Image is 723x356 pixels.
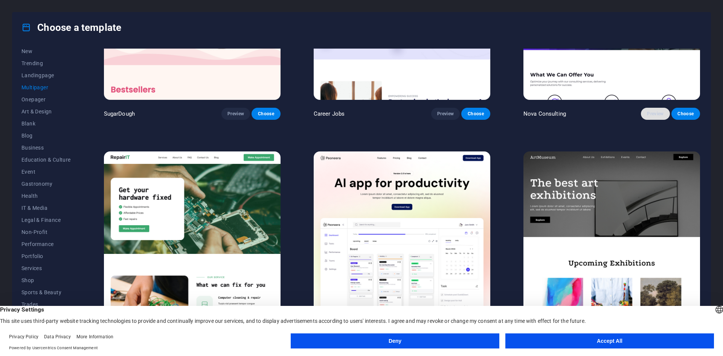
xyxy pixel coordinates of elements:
[252,108,280,120] button: Choose
[21,130,71,142] button: Blog
[21,48,71,54] span: New
[21,105,71,118] button: Art & Design
[461,108,490,120] button: Choose
[21,193,71,199] span: Health
[21,169,71,175] span: Event
[21,145,71,151] span: Business
[21,250,71,262] button: Portfolio
[21,217,71,223] span: Legal & Finance
[21,274,71,286] button: Shop
[21,229,71,235] span: Non-Profit
[21,21,121,34] h4: Choose a template
[104,110,135,118] p: SugarDough
[21,181,71,187] span: Gastronomy
[641,108,670,120] button: Preview
[467,111,484,117] span: Choose
[431,108,460,120] button: Preview
[104,151,281,314] img: RepairIT
[21,286,71,298] button: Sports & Beauty
[21,202,71,214] button: IT & Media
[258,111,274,117] span: Choose
[21,45,71,57] button: New
[314,110,345,118] p: Career Jobs
[314,151,490,314] img: Peoneera
[523,151,700,314] img: Art Museum
[21,277,71,283] span: Shop
[21,81,71,93] button: Multipager
[523,110,566,118] p: Nova Consulting
[21,241,71,247] span: Performance
[21,265,71,271] span: Services
[21,133,71,139] span: Blog
[21,157,71,163] span: Education & Culture
[21,154,71,166] button: Education & Culture
[21,190,71,202] button: Health
[21,214,71,226] button: Legal & Finance
[671,108,700,120] button: Choose
[21,108,71,115] span: Art & Design
[21,289,71,295] span: Sports & Beauty
[221,108,250,120] button: Preview
[227,111,244,117] span: Preview
[21,84,71,90] span: Multipager
[21,226,71,238] button: Non-Profit
[21,142,71,154] button: Business
[21,57,71,69] button: Trending
[21,69,71,81] button: Landingpage
[21,72,71,78] span: Landingpage
[21,298,71,310] button: Trades
[21,118,71,130] button: Blank
[21,121,71,127] span: Blank
[21,253,71,259] span: Portfolio
[437,111,454,117] span: Preview
[21,238,71,250] button: Performance
[21,205,71,211] span: IT & Media
[21,178,71,190] button: Gastronomy
[21,60,71,66] span: Trending
[21,301,71,307] span: Trades
[647,111,664,117] span: Preview
[677,111,694,117] span: Choose
[21,93,71,105] button: Onepager
[21,262,71,274] button: Services
[21,96,71,102] span: Onepager
[21,166,71,178] button: Event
